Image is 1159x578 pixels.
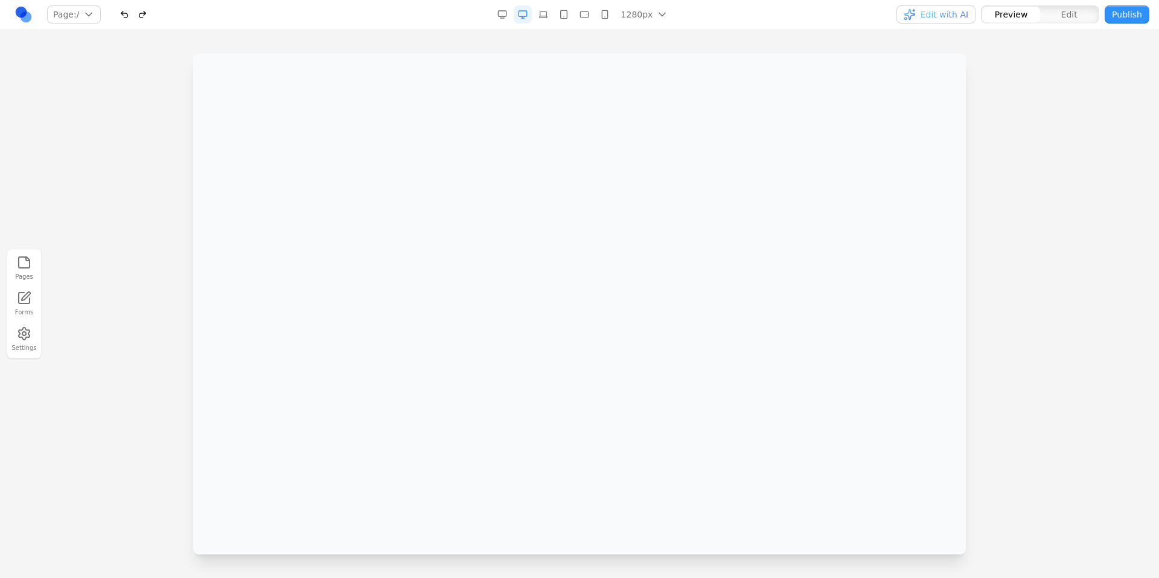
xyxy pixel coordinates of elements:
[11,324,37,355] button: Settings
[11,253,37,284] button: Pages
[1105,5,1149,24] button: Publish
[616,5,671,24] button: 1280px
[514,5,532,24] button: Desktop
[11,288,37,319] a: Forms
[575,5,593,24] button: Mobile Landscape
[493,5,511,24] button: Desktop Wide
[995,8,1028,21] span: Preview
[193,54,966,554] iframe: Preview
[534,5,552,24] button: Laptop
[555,5,573,24] button: Tablet
[896,5,975,24] button: Edit with AI
[921,8,968,21] span: Edit with AI
[47,5,101,24] button: Page:/
[1061,8,1078,21] span: Edit
[596,5,614,24] button: Mobile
